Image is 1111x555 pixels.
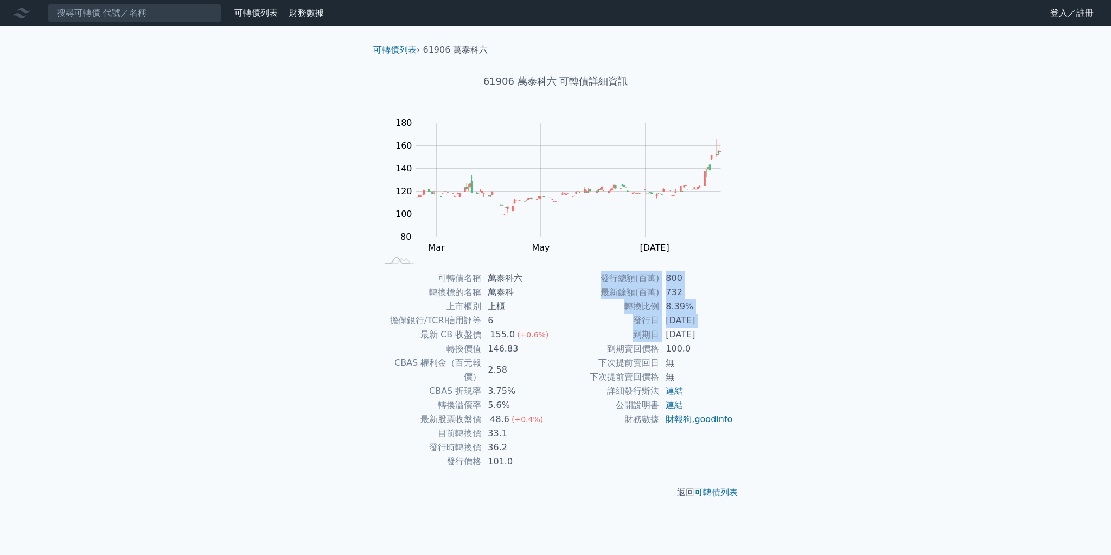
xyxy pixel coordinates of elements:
[659,328,733,342] td: [DATE]
[481,384,555,398] td: 3.75%
[555,384,659,398] td: 詳細發行辦法
[365,74,746,89] h1: 61906 萬泰科六 可轉債詳細資訊
[659,356,733,370] td: 無
[378,285,481,299] td: 轉換標的名稱
[555,328,659,342] td: 到期日
[395,118,412,128] tspan: 180
[234,8,278,18] a: 可轉債列表
[378,455,481,469] td: 發行價格
[373,43,420,56] li: ›
[694,414,732,424] a: goodinfo
[395,186,412,196] tspan: 120
[373,44,417,55] a: 可轉債列表
[395,209,412,219] tspan: 100
[378,314,481,328] td: 擔保銀行/TCRI信用評等
[659,314,733,328] td: [DATE]
[378,426,481,441] td: 目前轉換價
[378,384,481,398] td: CBAS 折現率
[555,271,659,285] td: 發行總額(百萬)
[481,314,555,328] td: 6
[428,243,445,253] tspan: Mar
[517,330,548,339] span: (+0.6%)
[481,356,555,384] td: 2.58
[666,400,683,410] a: 連結
[481,455,555,469] td: 101.0
[48,4,221,22] input: 搜尋可轉債 代號／名稱
[555,370,659,384] td: 下次提前賣回價格
[555,299,659,314] td: 轉換比例
[289,8,324,18] a: 財務數據
[395,163,412,174] tspan: 140
[555,356,659,370] td: 下次提前賣回日
[659,342,733,356] td: 100.0
[481,285,555,299] td: 萬泰科
[512,415,543,424] span: (+0.4%)
[378,342,481,356] td: 轉換價值
[659,299,733,314] td: 8.39%
[481,441,555,455] td: 36.2
[481,426,555,441] td: 33.1
[659,285,733,299] td: 732
[378,398,481,412] td: 轉換溢價率
[488,412,512,426] div: 48.6
[640,243,669,253] tspan: [DATE]
[481,271,555,285] td: 萬泰科六
[555,285,659,299] td: 最新餘額(百萬)
[481,299,555,314] td: 上櫃
[1042,4,1102,22] a: 登入／註冊
[378,299,481,314] td: 上市櫃別
[532,243,550,253] tspan: May
[400,232,411,242] tspan: 80
[378,328,481,342] td: 最新 CB 收盤價
[666,414,692,424] a: 財報狗
[378,412,481,426] td: 最新股票收盤價
[555,342,659,356] td: 到期賣回價格
[378,356,481,384] td: CBAS 權利金（百元報價）
[555,398,659,412] td: 公開說明書
[395,141,412,151] tspan: 160
[555,314,659,328] td: 發行日
[378,271,481,285] td: 可轉債名稱
[378,441,481,455] td: 發行時轉換價
[365,486,746,499] p: 返回
[666,386,683,396] a: 連結
[488,328,517,342] div: 155.0
[423,43,488,56] li: 61906 萬泰科六
[390,118,737,275] g: Chart
[694,487,738,497] a: 可轉債列表
[555,412,659,426] td: 財務數據
[481,342,555,356] td: 146.83
[659,412,733,426] td: ,
[481,398,555,412] td: 5.6%
[659,370,733,384] td: 無
[659,271,733,285] td: 800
